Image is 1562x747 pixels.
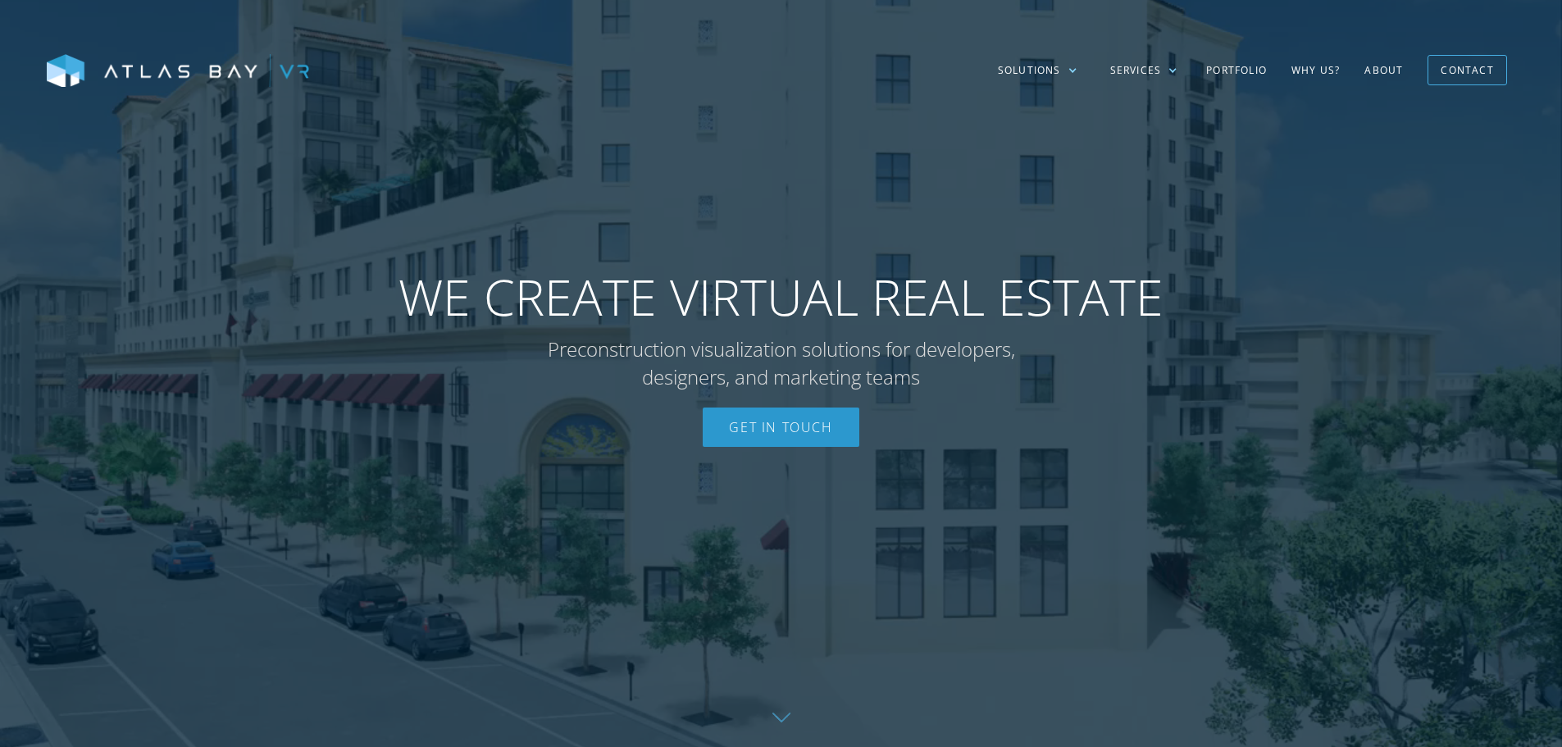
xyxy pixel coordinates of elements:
div: Contact [1441,57,1493,83]
div: Solutions [998,63,1061,78]
a: Get In Touch [703,408,858,447]
a: Why US? [1279,47,1352,94]
div: Services [1094,47,1195,94]
div: Services [1110,63,1162,78]
a: Portfolio [1194,47,1279,94]
span: WE CREATE VIRTUAL REAL ESTATE [398,267,1164,327]
img: Atlas Bay VR Logo [47,54,309,89]
a: About [1352,47,1415,94]
p: Preconstruction visualization solutions for developers, designers, and marketing teams [515,335,1048,390]
div: Solutions [981,47,1094,94]
a: Contact [1428,55,1506,85]
img: Down further on page [772,713,790,722]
